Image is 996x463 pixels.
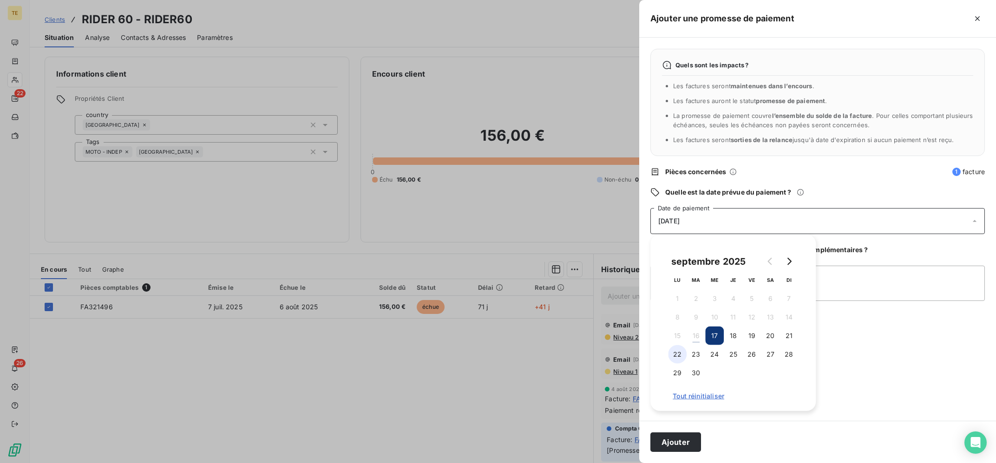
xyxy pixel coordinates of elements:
[687,289,705,308] button: 2
[742,345,761,364] button: 26
[673,392,793,400] span: Tout réinitialiser
[673,112,973,129] span: La promesse de paiement couvre . Pour celles comportant plusieurs échéances, seules les échéances...
[742,271,761,289] th: vendredi
[780,271,798,289] th: dimanche
[668,364,687,382] button: 29
[780,326,798,345] button: 21
[761,308,780,326] button: 13
[665,188,791,197] span: Quelle est la date prévue du paiement ?
[675,61,749,69] span: Quels sont les impacts ?
[668,326,687,345] button: 15
[761,271,780,289] th: samedi
[780,252,798,271] button: Go to next month
[761,252,780,271] button: Go to previous month
[731,82,813,90] span: maintenues dans l’encours
[668,308,687,326] button: 8
[724,326,742,345] button: 18
[756,97,825,104] span: promesse de paiement
[658,217,680,225] span: [DATE]
[724,308,742,326] button: 11
[724,271,742,289] th: jeudi
[665,167,727,176] span: Pièces concernées
[724,345,742,364] button: 25
[687,364,705,382] button: 30
[673,136,954,143] span: Les factures seront jusqu'à date d'expiration si aucun paiement n’est reçu.
[742,308,761,326] button: 12
[780,289,798,308] button: 7
[673,82,814,90] span: Les factures seront .
[687,271,705,289] th: mardi
[705,308,724,326] button: 10
[761,345,780,364] button: 27
[780,345,798,364] button: 28
[687,308,705,326] button: 9
[952,168,961,176] span: 1
[742,326,761,345] button: 19
[673,97,827,104] span: Les factures auront le statut .
[705,289,724,308] button: 3
[964,431,987,454] div: Open Intercom Messenger
[772,112,872,119] span: l’ensemble du solde de la facture
[705,271,724,289] th: mercredi
[705,326,724,345] button: 17
[742,289,761,308] button: 5
[668,345,687,364] button: 22
[650,12,794,25] h5: Ajouter une promesse de paiement
[761,326,780,345] button: 20
[952,167,985,176] span: facture
[761,289,780,308] button: 6
[724,289,742,308] button: 4
[687,326,705,345] button: 16
[668,289,687,308] button: 1
[705,345,724,364] button: 24
[650,432,701,452] button: Ajouter
[731,136,793,143] span: sorties de la relance
[780,308,798,326] button: 14
[668,271,687,289] th: lundi
[668,254,749,269] div: septembre 2025
[687,345,705,364] button: 23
